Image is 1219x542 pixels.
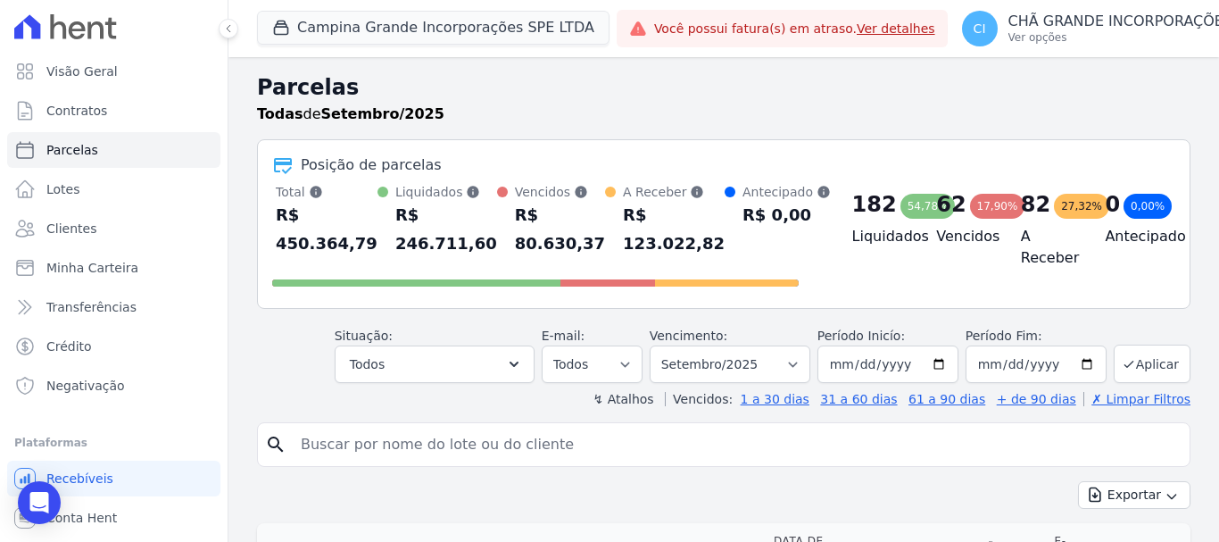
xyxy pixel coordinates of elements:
[515,201,605,258] div: R$ 80.630,37
[46,259,138,277] span: Minha Carteira
[852,226,908,247] h4: Liquidados
[7,461,220,496] a: Recebíveis
[1078,481,1190,509] button: Exportar
[257,105,303,122] strong: Todas
[46,220,96,238] span: Clientes
[1105,226,1161,247] h4: Antecipado
[7,500,220,536] a: Conta Hent
[1021,190,1050,219] div: 82
[852,190,897,219] div: 182
[1021,226,1077,269] h4: A Receber
[321,105,444,122] strong: Setembro/2025
[46,377,125,395] span: Negativação
[742,183,831,201] div: Antecipado
[1114,345,1190,383] button: Aplicar
[301,154,442,176] div: Posição de parcelas
[7,289,220,325] a: Transferências
[623,201,725,258] div: R$ 123.022,82
[7,132,220,168] a: Parcelas
[970,194,1025,219] div: 17,90%
[742,201,831,229] div: R$ 0,00
[395,183,497,201] div: Liquidados
[7,93,220,129] a: Contratos
[46,470,113,488] span: Recebíveis
[395,201,497,258] div: R$ 246.711,60
[46,102,107,120] span: Contratos
[46,338,92,355] span: Crédito
[542,329,585,343] label: E-mail:
[257,11,609,45] button: Campina Grande Incorporações SPE LTDA
[654,20,935,38] span: Você possui fatura(s) em atraso.
[276,201,377,258] div: R$ 450.364,79
[817,329,905,343] label: Período Inicío:
[276,183,377,201] div: Total
[857,21,935,36] a: Ver detalhes
[290,427,1182,463] input: Buscar por nome do lote ou do cliente
[997,392,1076,406] a: + de 90 dias
[46,298,137,316] span: Transferências
[936,226,992,247] h4: Vencidos
[335,346,535,383] button: Todos
[820,392,897,406] a: 31 a 60 dias
[7,368,220,404] a: Negativação
[257,71,1190,104] h2: Parcelas
[46,63,118,80] span: Visão Geral
[665,392,733,406] label: Vencidos:
[7,54,220,89] a: Visão Geral
[265,434,286,455] i: search
[46,141,98,159] span: Parcelas
[7,171,220,207] a: Lotes
[1105,190,1120,219] div: 0
[335,329,393,343] label: Situação:
[257,104,444,125] p: de
[1054,194,1109,219] div: 27,32%
[7,250,220,286] a: Minha Carteira
[515,183,605,201] div: Vencidos
[1124,194,1172,219] div: 0,00%
[741,392,809,406] a: 1 a 30 dias
[593,392,653,406] label: ↯ Atalhos
[623,183,725,201] div: A Receber
[908,392,985,406] a: 61 a 90 dias
[14,432,213,454] div: Plataformas
[974,22,986,35] span: CI
[46,509,117,527] span: Conta Hent
[900,194,956,219] div: 54,78%
[650,329,727,343] label: Vencimento:
[350,354,385,375] span: Todos
[18,481,61,524] div: Open Intercom Messenger
[46,180,80,198] span: Lotes
[966,327,1107,346] label: Período Fim:
[936,190,966,219] div: 62
[1083,392,1190,406] a: ✗ Limpar Filtros
[7,329,220,364] a: Crédito
[7,211,220,246] a: Clientes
